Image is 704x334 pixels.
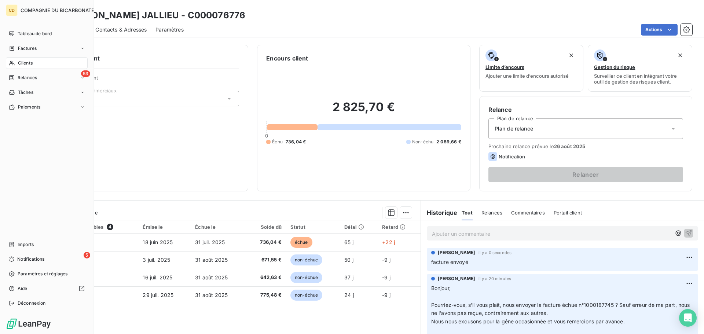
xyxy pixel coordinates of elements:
span: Notifications [17,256,44,263]
span: [PERSON_NAME] [438,249,476,256]
span: Imports [18,241,34,248]
span: Portail client [554,210,582,216]
span: Non-échu [412,139,433,145]
img: Logo LeanPay [6,318,51,330]
h6: Encours client [266,54,308,63]
div: Statut [290,224,335,230]
button: Relancer [488,167,683,182]
span: 37 j [344,274,353,280]
span: Déconnexion [18,300,46,307]
span: non-échue [290,254,322,265]
span: 26 août 2025 [554,143,586,149]
div: Délai [344,224,373,230]
span: Clients [18,60,33,66]
a: Tableau de bord [6,28,88,40]
span: Propriétés Client [59,75,239,85]
span: Relances [481,210,502,216]
a: Paiements [6,101,88,113]
span: -9 j [382,274,390,280]
span: il y a 20 minutes [478,276,511,281]
span: Aide [18,285,27,292]
span: 736,04 € [286,139,306,145]
span: facture envoyé [431,259,468,265]
div: Émise le [143,224,186,230]
span: Surveiller ce client en intégrant votre outil de gestion des risques client. [594,73,686,85]
span: 642,63 € [250,274,282,281]
span: Ajouter une limite d’encours autorisé [485,73,569,79]
div: Retard [382,224,416,230]
span: Relances [18,74,37,81]
span: 775,48 € [250,291,282,299]
h2: 2 825,70 € [266,100,461,122]
span: Prochaine relance prévue le [488,143,683,149]
span: Tout [462,210,473,216]
a: Paramètres et réglages [6,268,88,280]
span: 31 août 2025 [195,292,228,298]
span: Factures [18,45,37,52]
span: 2 089,66 € [436,139,461,145]
span: Gestion du risque [594,64,635,70]
span: 0 [265,133,268,139]
span: 29 juil. 2025 [143,292,173,298]
span: il y a 0 secondes [478,250,512,255]
span: -9 j [382,257,390,263]
span: 50 j [344,257,353,263]
h3: [PERSON_NAME] JALLIEU - C000076776 [65,9,245,22]
span: Bonjour, [431,285,451,291]
span: COMPAGNIE DU BICARBONATE [21,7,95,13]
a: Factures [6,43,88,54]
button: Actions [641,24,678,36]
span: 24 j [344,292,354,298]
span: 65 j [344,239,353,245]
a: Clients [6,57,88,69]
span: [PERSON_NAME] [438,275,476,282]
a: Imports [6,239,88,250]
span: Paiements [18,104,40,110]
span: Tableau de bord [18,30,52,37]
a: 53Relances [6,72,88,84]
span: 4 [107,224,113,230]
span: 31 août 2025 [195,257,228,263]
span: 671,55 € [250,256,282,264]
span: 31 juil. 2025 [195,239,225,245]
a: Aide [6,283,88,294]
span: +22 j [382,239,395,245]
span: Paramètres et réglages [18,271,67,277]
span: -9 j [382,292,390,298]
h6: Relance [488,105,683,114]
h6: Informations client [44,54,239,63]
button: Gestion du risqueSurveiller ce client en intégrant votre outil de gestion des risques client. [588,45,692,92]
span: Notification [499,154,525,159]
span: Tâches [18,89,33,96]
div: Solde dû [250,224,282,230]
span: 3 juil. 2025 [143,257,170,263]
h6: Historique [421,208,458,217]
span: 16 juil. 2025 [143,274,172,280]
div: CD [6,4,18,16]
button: Limite d’encoursAjouter une limite d’encours autorisé [479,45,584,92]
span: Limite d’encours [485,64,524,70]
span: 53 [81,70,90,77]
span: non-échue [290,290,322,301]
span: 18 juin 2025 [143,239,173,245]
span: Commentaires [511,210,545,216]
span: Pourriez-vous, s'il vous plaît, nous envoyer la facture échue n°1000187745 ? Sauf erreur de ma pa... [431,302,692,316]
span: Paramètres [155,26,184,33]
span: 31 août 2025 [195,274,228,280]
span: Nous nous excusons pour la gêne occasionnée et vous remercions par avance. [431,318,625,324]
span: échue [290,237,312,248]
span: 5 [84,252,90,258]
span: Plan de relance [495,125,533,132]
a: Tâches [6,87,88,98]
span: Contacts & Adresses [95,26,147,33]
span: Échu [272,139,283,145]
span: non-échue [290,272,322,283]
div: Pièces comptables [58,224,134,230]
div: Échue le [195,224,241,230]
div: Open Intercom Messenger [679,309,697,327]
span: 736,04 € [250,239,282,246]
